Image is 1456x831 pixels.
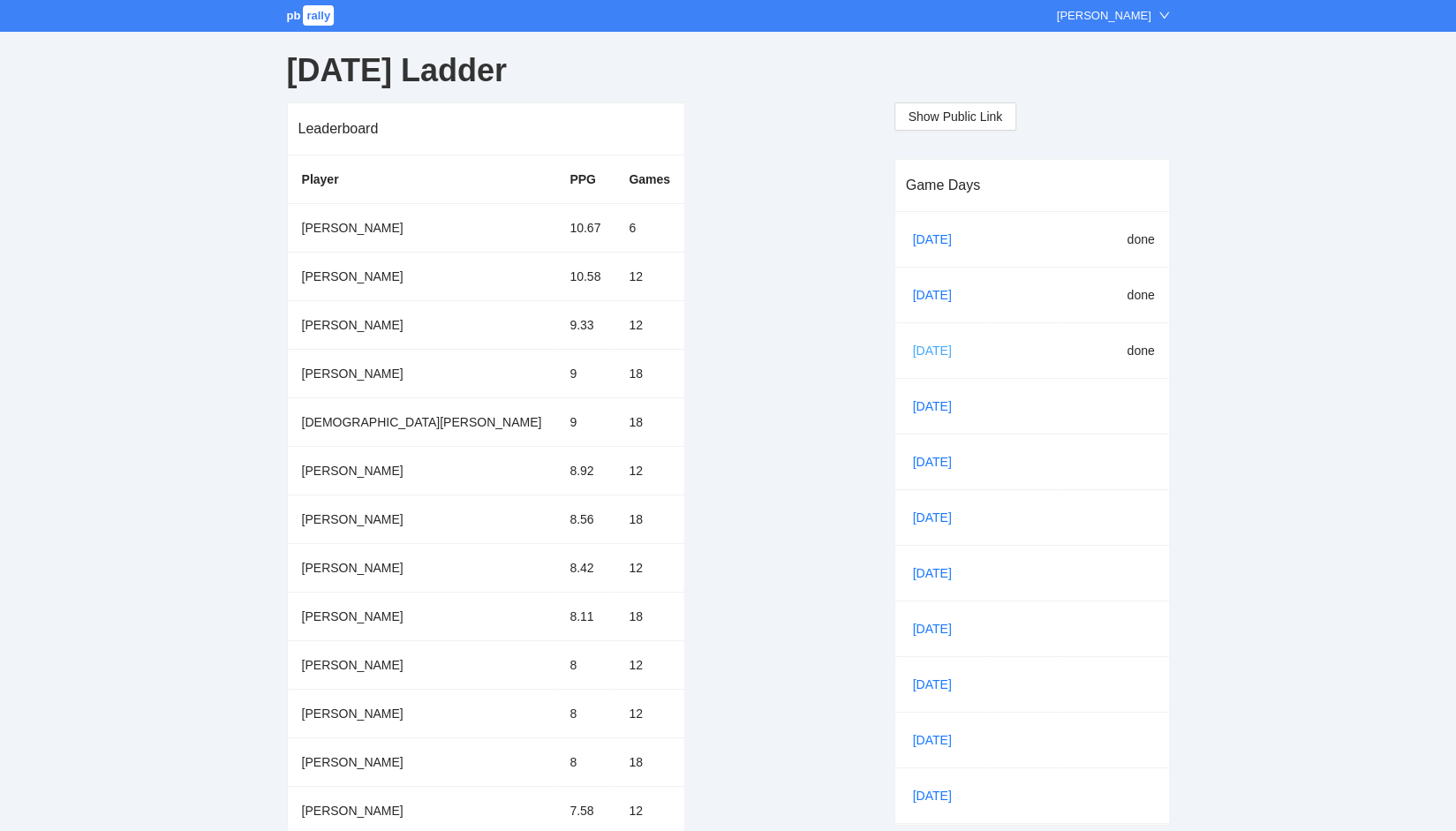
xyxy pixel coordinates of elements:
[555,640,615,689] td: 8
[615,640,684,689] td: 12
[1063,322,1169,378] td: done
[909,226,969,253] a: [DATE]
[909,727,969,753] a: [DATE]
[909,449,969,475] a: [DATE]
[288,446,556,495] td: [PERSON_NAME]
[555,495,615,543] td: 8.56
[1063,212,1169,268] td: done
[1057,7,1151,25] div: [PERSON_NAME]
[555,203,615,252] td: 10.67
[288,689,556,737] td: [PERSON_NAME]
[287,9,301,22] span: pb
[894,102,1017,131] button: Show Public Link
[906,160,1158,210] div: Game Days
[909,560,969,586] a: [DATE]
[909,337,969,364] a: [DATE]
[288,592,556,640] td: [PERSON_NAME]
[302,170,542,189] div: Player
[615,592,684,640] td: 18
[1158,10,1170,21] span: down
[555,543,615,592] td: 8.42
[615,397,684,446] td: 18
[909,282,969,308] a: [DATE]
[909,107,1003,126] span: Show Public Link
[288,737,556,786] td: [PERSON_NAME]
[298,103,675,154] div: Leaderboard
[288,397,556,446] td: [DEMOGRAPHIC_DATA][PERSON_NAME]
[615,543,684,592] td: 12
[615,349,684,397] td: 18
[555,252,615,300] td: 10.58
[287,9,337,22] a: pbrally
[288,640,556,689] td: [PERSON_NAME]
[288,300,556,349] td: [PERSON_NAME]
[555,300,615,349] td: 9.33
[909,504,969,531] a: [DATE]
[615,446,684,495] td: 12
[909,782,969,809] a: [DATE]
[288,349,556,397] td: [PERSON_NAME]
[909,616,969,642] a: [DATE]
[615,203,684,252] td: 6
[555,689,615,737] td: 8
[1063,267,1169,322] td: done
[615,689,684,737] td: 12
[288,495,556,543] td: [PERSON_NAME]
[570,170,600,189] div: PPG
[909,671,969,698] a: [DATE]
[555,397,615,446] td: 9
[615,737,684,786] td: 18
[629,170,670,189] div: Games
[288,203,556,252] td: [PERSON_NAME]
[555,349,615,397] td: 9
[288,543,556,592] td: [PERSON_NAME]
[615,495,684,543] td: 18
[287,39,1170,102] div: [DATE] Ladder
[555,446,615,495] td: 8.92
[303,5,334,26] span: rally
[909,393,969,419] a: [DATE]
[288,252,556,300] td: [PERSON_NAME]
[615,252,684,300] td: 12
[555,737,615,786] td: 8
[555,592,615,640] td: 8.11
[615,300,684,349] td: 12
